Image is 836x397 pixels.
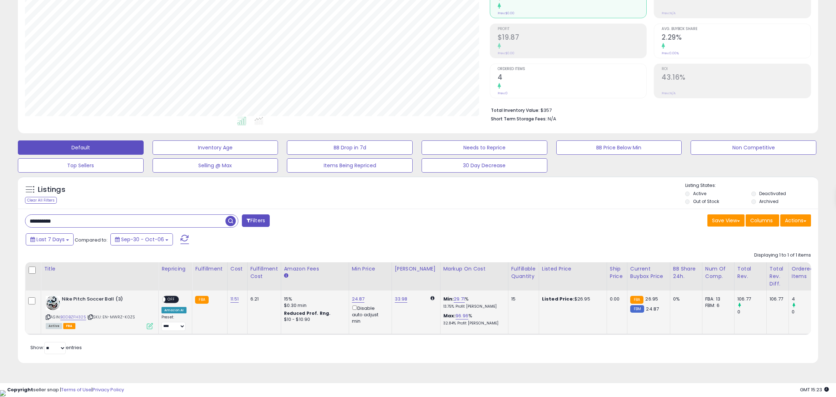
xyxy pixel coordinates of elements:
b: Short Term Storage Fees: [491,116,547,122]
b: Total Inventory Value: [491,107,539,113]
span: Last 7 Days [36,236,65,243]
small: FBA [195,296,208,304]
small: Prev: $0.00 [498,51,514,55]
div: Ship Price [610,265,624,280]
span: N/A [548,115,556,122]
b: Min: [443,296,454,302]
button: Save View [707,214,745,227]
small: FBA [630,296,643,304]
div: Fulfillment Cost [250,265,278,280]
small: Prev: 0 [498,91,508,95]
button: Top Sellers [18,158,144,173]
label: Active [693,190,706,197]
div: Fulfillment [195,265,224,273]
button: Columns [746,214,779,227]
button: BB Drop in 7d [287,140,413,155]
button: Actions [780,214,811,227]
a: B0DBZFH325 [60,314,86,320]
div: Disable auto adjust min [352,304,386,324]
b: Max: [443,312,456,319]
small: Prev: $0.00 [498,11,514,15]
div: Markup on Cost [443,265,505,273]
button: Filters [242,214,270,227]
div: Min Price [352,265,389,273]
div: % [443,313,503,326]
div: 0 [737,309,766,315]
button: BB Price Below Min [556,140,682,155]
div: 0.00 [610,296,622,302]
a: 96.96 [456,312,468,319]
div: Total Rev. Diff. [770,265,786,288]
div: Cost [230,265,244,273]
h5: Listings [38,185,65,195]
div: $10 - $10.90 [284,317,343,323]
button: Items Being Repriced [287,158,413,173]
div: Repricing [161,265,189,273]
b: Listed Price: [542,296,574,302]
div: Listed Price [542,265,604,273]
div: seller snap | | [7,387,124,393]
div: BB Share 24h. [673,265,699,280]
span: 2025-10-14 15:23 GMT [800,386,829,393]
a: Terms of Use [61,386,91,393]
h2: 43.16% [662,73,811,83]
span: Show: entries [30,344,82,351]
h2: 4 [498,73,647,83]
div: FBM: 6 [705,302,729,309]
b: Reduced Prof. Rng. [284,310,331,316]
span: Profit [498,27,647,31]
p: 32.84% Profit [PERSON_NAME] [443,321,503,326]
p: 13.75% Profit [PERSON_NAME] [443,304,503,309]
div: Current Buybox Price [630,265,667,280]
div: Amazon AI [161,307,186,313]
a: 24.87 [352,296,365,303]
small: Prev: 0.00% [662,51,679,55]
span: Ordered Items [498,67,647,71]
button: Non Competitive [691,140,816,155]
span: OFF [165,297,177,303]
small: Prev: N/A [662,91,676,95]
div: 0 [792,309,821,315]
h2: 2.29% [662,33,811,43]
span: | SKU: EN-MWRZ-K0ZS [87,314,135,320]
div: 15% [284,296,343,302]
div: 4 [792,296,821,302]
span: 24.87 [646,306,659,312]
div: ASIN: [46,296,153,328]
button: Needs to Reprice [422,140,547,155]
span: Columns [750,217,773,224]
div: Total Rev. [737,265,763,280]
div: % [443,296,503,309]
th: The percentage added to the cost of goods (COGS) that forms the calculator for Min & Max prices. [440,262,508,291]
button: Selling @ Max [153,158,278,173]
label: Out of Stock [693,198,719,204]
span: FBA [63,323,75,329]
div: Num of Comp. [705,265,731,280]
button: Sep-30 - Oct-06 [110,233,173,245]
div: Preset: [161,315,186,331]
label: Archived [759,198,778,204]
div: Displaying 1 to 1 of 1 items [754,252,811,259]
img: 41QVw7GwqaL._SL40_.jpg [46,296,60,310]
a: Privacy Policy [93,386,124,393]
span: Compared to: [75,237,108,243]
b: Nike Pitch Soccer Ball (3) [62,296,149,304]
div: 15 [511,296,533,302]
small: Prev: N/A [662,11,676,15]
div: $0.30 min [284,302,343,309]
a: 11.51 [230,296,239,303]
div: $26.95 [542,296,601,302]
small: Amazon Fees. [284,273,288,279]
span: Avg. Buybox Share [662,27,811,31]
small: FBM [630,305,644,313]
label: Deactivated [759,190,786,197]
div: 6.21 [250,296,275,302]
div: FBA: 13 [705,296,729,302]
h2: $19.87 [498,33,647,43]
p: Listing States: [685,182,818,189]
span: All listings currently available for purchase on Amazon [46,323,62,329]
button: Default [18,140,144,155]
button: Last 7 Days [26,233,74,245]
span: ROI [662,67,811,71]
div: Clear All Filters [25,197,57,204]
